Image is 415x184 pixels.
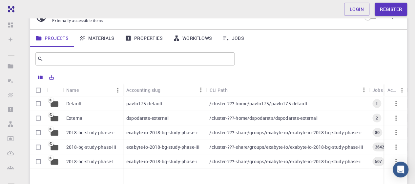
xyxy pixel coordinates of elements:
[120,30,168,47] a: Properties
[66,84,79,96] div: Name
[79,85,89,95] button: Sort
[372,144,387,150] span: 2642
[66,115,84,121] p: External
[209,144,363,150] p: /cluster-???-share/groups/exabyte-io/exabyte-io-2018-bg-study-phase-iii
[369,84,398,96] div: Jobs Total
[344,3,369,16] a: Login
[209,158,360,165] p: /cluster-???-share/groups/exabyte-io/exabyte-io-2018-bg-study-phase-i
[359,85,369,95] button: Menu
[30,30,74,47] a: Projects
[397,85,407,95] button: Menu
[66,158,114,165] p: 2018-bg-study-phase-I
[393,162,408,177] div: Open Intercom Messenger
[35,72,46,83] button: Columns
[66,144,116,150] p: 2018-bg-study-phase-III
[196,85,206,95] button: Menu
[372,130,382,135] span: 80
[52,18,103,23] span: Externally accessible items
[209,84,227,96] div: CLI Path
[63,84,123,96] div: Name
[372,84,388,96] div: Jobs Total
[113,85,123,95] button: Menu
[126,100,162,107] p: pavlo175-default
[168,30,218,47] a: Workflows
[206,84,369,96] div: CLI Path
[387,84,397,96] div: Actions
[126,84,160,96] div: Accounting slug
[373,115,381,121] span: 2
[74,30,120,47] a: Materials
[66,100,82,107] p: Default
[375,3,407,16] a: Register
[47,84,63,96] div: Icon
[209,115,317,121] p: /cluster-???-home/dspodarets/dspodarets-external
[160,85,171,95] button: Sort
[209,129,365,136] p: /cluster-???-share/groups/exabyte-io/exabyte-io-2018-bg-study-phase-i-ph
[126,158,197,165] p: exabyte-io-2018-bg-study-phase-i
[209,100,307,107] p: /cluster-???-home/pavlo175/pavlo175-default
[46,72,57,83] button: Export
[123,84,206,96] div: Accounting slug
[373,101,381,106] span: 1
[384,84,407,96] div: Actions
[126,115,169,121] p: dspodarets-external
[372,159,384,164] span: 507
[217,30,249,47] a: Jobs
[126,129,203,136] p: exabyte-io-2018-bg-study-phase-i-ph
[66,129,120,136] p: 2018-bg-study-phase-i-ph
[5,6,14,13] img: logo
[126,144,199,150] p: exabyte-io-2018-bg-study-phase-iii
